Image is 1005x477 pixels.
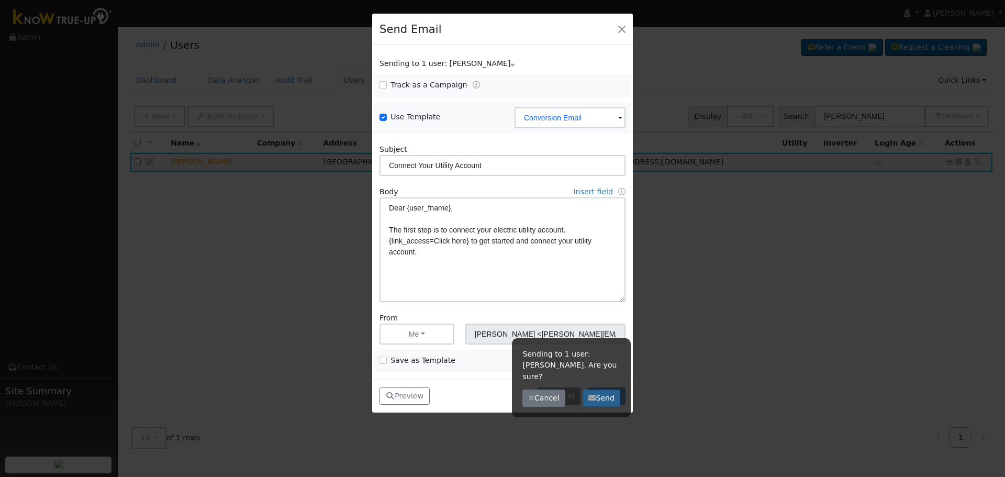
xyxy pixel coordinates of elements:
[379,21,441,38] h4: Send Email
[379,114,387,121] input: Use Template
[379,81,387,88] input: Track as a Campaign
[473,81,480,89] a: Tracking Campaigns
[583,390,621,407] button: Send
[390,112,440,123] label: Use Template
[379,324,454,345] button: Me
[379,387,430,405] button: Preview
[379,313,398,324] label: From
[379,186,398,197] label: Body
[379,357,387,364] input: Save as Template
[618,187,626,196] a: Fields
[379,144,407,155] label: Subject
[522,349,620,382] p: Sending to 1 user: [PERSON_NAME]. Are you sure?
[390,80,467,91] label: Track as a Campaign
[574,187,613,196] a: Insert field
[522,390,565,407] button: Cancel
[515,107,626,128] input: Select a Template
[390,355,455,366] label: Save as Template
[374,58,631,69] div: Show users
